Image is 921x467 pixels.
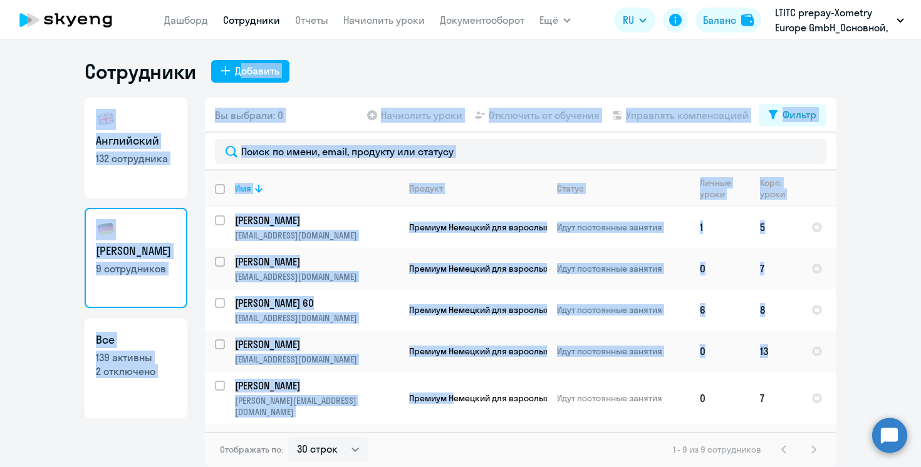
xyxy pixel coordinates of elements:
span: Ещё [539,13,558,28]
input: Поиск по имени, email, продукту или статусу [215,139,826,164]
p: [EMAIL_ADDRESS][DOMAIN_NAME] [235,271,398,282]
p: 139 активны [96,351,176,364]
td: 13 [750,331,801,372]
button: LTITC prepay-Xometry Europe GmbH_Основной, Xometry Europe GmbH [769,5,910,35]
div: Фильтр [783,107,816,122]
a: Английский132 сотрудника [85,98,187,198]
span: Премиум Немецкий для взрослых [409,304,549,316]
td: 0 [690,424,750,466]
a: [PERSON_NAME]9 сотрудников [85,208,187,308]
span: RU [623,13,634,28]
a: Начислить уроки [343,14,425,26]
p: [PERSON_NAME] [235,337,398,351]
span: Премиум Немецкий для взрослых [409,346,549,357]
td: 7 [750,248,801,289]
span: Премиум Немецкий для взрослых [409,263,549,274]
p: [PERSON_NAME] 60 [235,296,398,310]
td: 1 [690,207,750,248]
td: 6 [690,289,750,331]
p: Идут постоянные занятия [557,393,689,404]
div: Имя [235,183,398,194]
p: 2 отключено [96,364,176,378]
span: Вы выбрали: 0 [215,108,283,123]
a: [PERSON_NAME] 10[EMAIL_ADDRESS][DOMAIN_NAME] [235,431,398,459]
h3: [PERSON_NAME] [96,243,176,259]
div: Корп. уроки [760,177,792,200]
span: Премиум Немецкий для взрослых [409,393,549,404]
p: Идут постоянные занятия [557,222,689,233]
p: Идут постоянные занятия [557,263,689,274]
div: Личные уроки [700,177,741,200]
h3: Все [96,332,176,348]
button: Ещё [539,8,571,33]
a: [PERSON_NAME][EMAIL_ADDRESS][DOMAIN_NAME] [235,255,398,282]
p: 9 сотрудников [96,262,176,275]
td: 0 [690,331,750,372]
div: Баланс [703,13,736,28]
a: Документооборот [440,14,524,26]
p: [PERSON_NAME] [235,255,398,269]
td: 7 [750,372,801,424]
a: [PERSON_NAME][PERSON_NAME][EMAIL_ADDRESS][DOMAIN_NAME] [235,379,398,418]
h1: Сотрудники [85,59,196,84]
p: Идут постоянные занятия [557,346,689,357]
td: 12 [750,424,801,466]
span: Отображать по: [220,444,283,455]
p: LTITC prepay-Xometry Europe GmbH_Основной, Xometry Europe GmbH [775,5,892,35]
a: [PERSON_NAME][EMAIL_ADDRESS][DOMAIN_NAME] [235,337,398,365]
div: Имя [235,183,251,194]
p: [EMAIL_ADDRESS][DOMAIN_NAME] [235,354,398,365]
div: Продукт [409,183,546,194]
p: [PERSON_NAME] 10 [235,431,398,445]
h3: Английский [96,133,176,149]
button: Добавить [211,60,289,83]
a: Дашборд [164,14,208,26]
a: Сотрудники [223,14,280,26]
div: Продукт [409,183,443,194]
img: english [96,109,116,129]
td: 5 [750,207,801,248]
button: RU [614,8,655,33]
a: Отчеты [295,14,328,26]
div: Статус [557,183,584,194]
button: Фильтр [759,104,826,126]
div: Личные уроки [700,177,749,200]
p: [PERSON_NAME][EMAIL_ADDRESS][DOMAIN_NAME] [235,395,398,418]
img: german [96,219,116,239]
td: 0 [690,248,750,289]
td: 8 [750,289,801,331]
td: 0 [690,372,750,424]
div: Корп. уроки [760,177,801,200]
span: 1 - 9 из 9 сотрудников [673,444,761,455]
p: [PERSON_NAME] [235,379,398,393]
div: Добавить [235,63,279,78]
span: Премиум Немецкий для взрослых [409,222,549,233]
a: [PERSON_NAME][EMAIL_ADDRESS][DOMAIN_NAME] [235,213,398,241]
p: 132 сотрудника [96,151,176,165]
a: Все139 активны2 отключено [85,318,187,418]
button: Балансbalance [695,8,761,33]
p: [EMAIL_ADDRESS][DOMAIN_NAME] [235,230,398,241]
p: Идут постоянные занятия [557,304,689,316]
p: [EMAIL_ADDRESS][DOMAIN_NAME] [235,312,398,324]
p: [PERSON_NAME] [235,213,398,227]
div: Статус [557,183,689,194]
a: [PERSON_NAME] 60[EMAIL_ADDRESS][DOMAIN_NAME] [235,296,398,324]
img: balance [741,14,754,26]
